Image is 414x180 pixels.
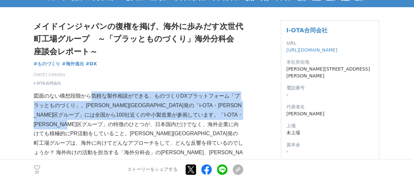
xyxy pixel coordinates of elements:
span: [DATE] 10時00分 [34,72,66,78]
a: #ものづくり [34,60,61,67]
dt: URL [286,40,373,47]
a: I-OTA合同会社 [286,27,328,34]
dd: - [286,148,373,155]
dd: [PERSON_NAME] [286,110,373,117]
a: #海外進出 [62,60,84,67]
a: #DX [86,60,97,67]
p: 37 [34,171,40,174]
a: [URL][DOMAIN_NAME] [286,47,337,53]
dt: 資本金 [286,141,373,148]
a: I-OTA合同会社 [34,80,61,86]
dt: 上場 [286,123,373,129]
dd: [PERSON_NAME][STREET_ADDRESS][PERSON_NAME] [286,66,373,79]
dt: 本社所在地 [286,59,373,66]
p: ストーリーをシェアする [127,167,178,173]
h1: メイドインジャパンの復権を掲げ、海外に歩みだす次世代町工場グループ ～「プラッとものづくり」海外分科会 座談会レポート～ [34,20,243,58]
dd: - [286,91,373,98]
dt: 電話番号 [286,85,373,91]
dd: 未上場 [286,129,373,136]
p: 図面のない構想段階から気軽な製作相談ができる、ものづくりDXプラットフォーム「プラッとものづくり」。[PERSON_NAME][GEOGRAPHIC_DATA]発の「I-OTA・[PERSON_... [34,91,243,176]
dt: 代表者名 [286,104,373,110]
